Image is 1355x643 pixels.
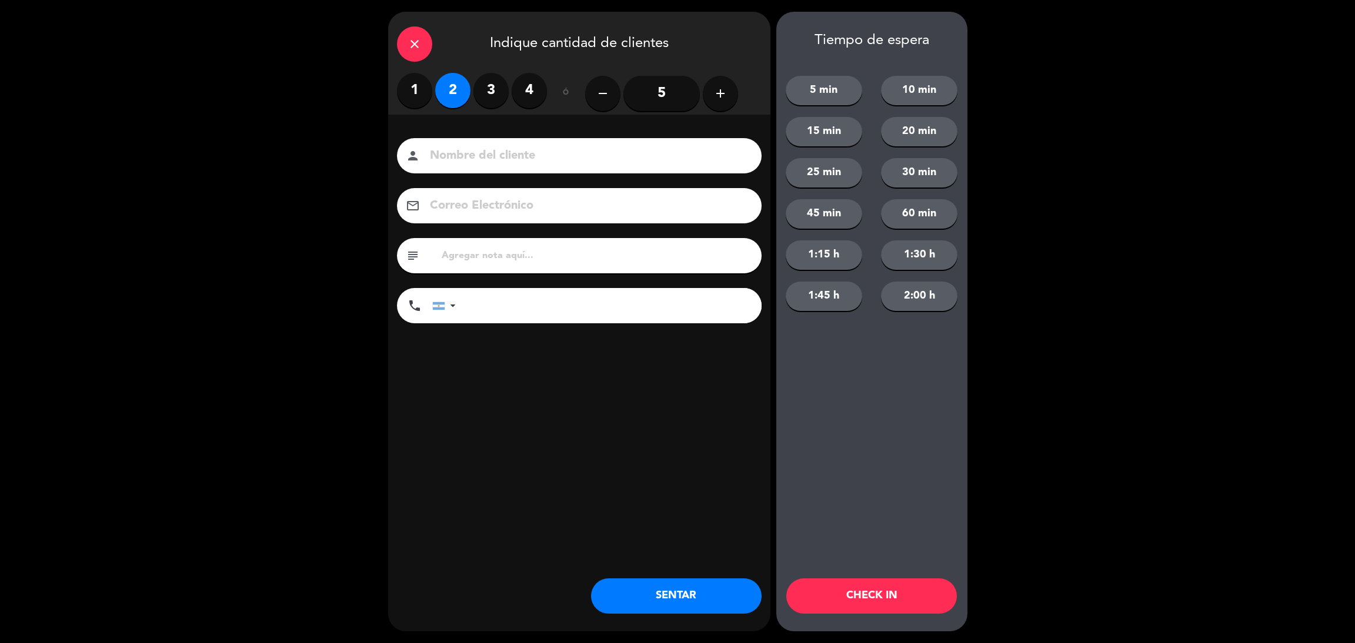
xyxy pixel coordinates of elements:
[585,76,620,111] button: remove
[786,199,862,229] button: 45 min
[435,73,470,108] label: 2
[473,73,509,108] label: 3
[406,149,420,163] i: person
[388,12,770,73] div: Indique cantidad de clientes
[397,73,432,108] label: 1
[703,76,738,111] button: add
[596,86,610,101] i: remove
[881,117,957,146] button: 20 min
[429,146,746,166] input: Nombre del cliente
[881,76,957,105] button: 10 min
[547,73,585,114] div: ó
[406,199,420,213] i: email
[406,249,420,263] i: subject
[786,158,862,187] button: 25 min
[881,199,957,229] button: 60 min
[786,282,862,311] button: 1:45 h
[776,32,967,49] div: Tiempo de espera
[440,247,753,264] input: Agregar nota aquí...
[881,158,957,187] button: 30 min
[591,578,762,614] button: SENTAR
[408,37,422,51] i: close
[713,86,727,101] i: add
[786,578,957,614] button: CHECK IN
[786,240,862,270] button: 1:15 h
[881,240,957,270] button: 1:30 h
[786,76,862,105] button: 5 min
[429,196,746,216] input: Correo Electrónico
[786,117,862,146] button: 15 min
[433,289,460,323] div: Argentina: +54
[408,299,422,313] i: phone
[881,282,957,311] button: 2:00 h
[512,73,547,108] label: 4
